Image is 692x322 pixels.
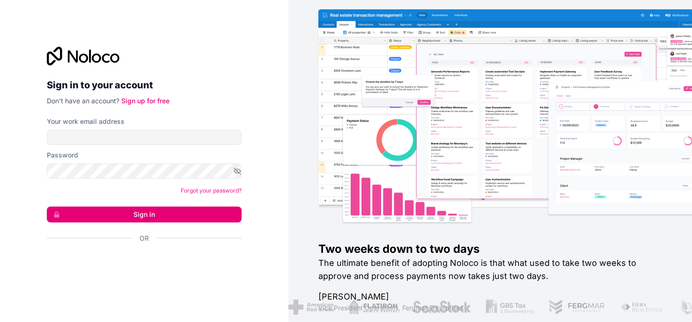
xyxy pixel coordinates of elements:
span: Don't have an account? [47,97,119,105]
input: Password [47,164,242,179]
a: Forgot your password? [181,187,242,194]
img: /assets/american-red-cross-BAupjrZR.png [288,300,334,315]
label: Your work email address [47,117,125,126]
h1: [PERSON_NAME] [318,290,662,303]
h1: Two weeks down to two days [318,242,662,257]
button: Sign in [47,207,242,222]
h1: Vice President Operations , Fergmar Enterprises [318,303,662,313]
label: Password [47,150,78,160]
span: Or [140,234,149,243]
input: Email address [47,130,242,145]
iframe: Sign in with Google Button [42,253,239,274]
h2: The ultimate benefit of adopting Noloco is that what used to take two weeks to approve and proces... [318,257,662,283]
h2: Sign in to your account [47,77,242,93]
a: Sign up for free [121,97,169,105]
